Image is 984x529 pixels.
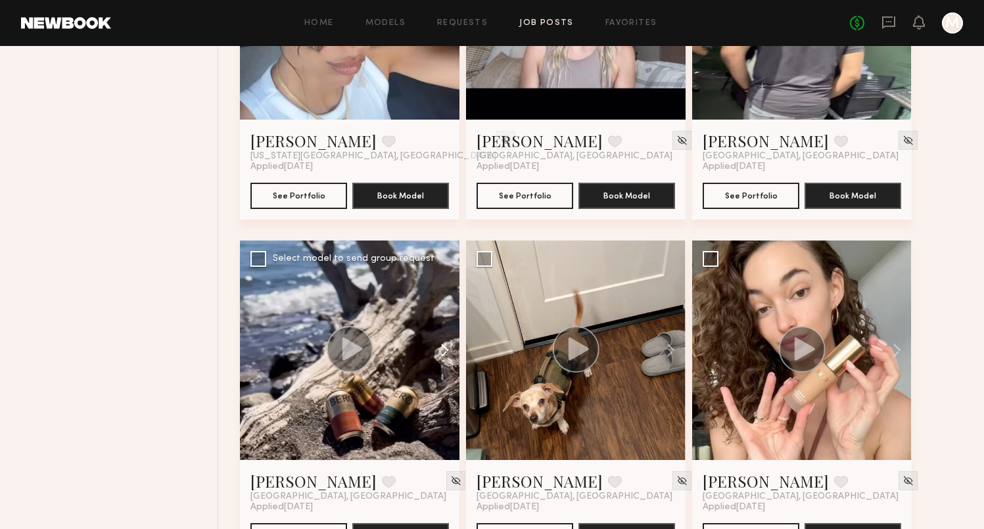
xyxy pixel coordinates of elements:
button: Book Model [805,183,901,209]
div: Applied [DATE] [477,162,675,172]
img: Unhide Model [450,475,461,486]
a: Book Model [805,189,901,200]
span: [GEOGRAPHIC_DATA], [GEOGRAPHIC_DATA] [703,492,899,502]
img: Unhide Model [902,475,914,486]
div: Select model to send group request [273,254,434,264]
span: [GEOGRAPHIC_DATA], [GEOGRAPHIC_DATA] [703,151,899,162]
img: Unhide Model [676,135,688,146]
img: Unhide Model [676,475,688,486]
a: Requests [437,19,488,28]
div: Applied [DATE] [703,502,901,513]
div: Applied [DATE] [250,502,449,513]
div: Applied [DATE] [477,502,675,513]
span: [US_STATE][GEOGRAPHIC_DATA], [GEOGRAPHIC_DATA] [250,151,496,162]
a: Models [365,19,406,28]
a: Job Posts [519,19,574,28]
span: [GEOGRAPHIC_DATA], [GEOGRAPHIC_DATA] [477,492,672,502]
a: Favorites [605,19,657,28]
img: Unhide Model [902,135,914,146]
button: See Portfolio [477,183,573,209]
button: Book Model [578,183,675,209]
a: [PERSON_NAME] [477,471,603,492]
button: Book Model [352,183,449,209]
div: Applied [DATE] [250,162,449,172]
a: Book Model [578,189,675,200]
button: See Portfolio [703,183,799,209]
span: [GEOGRAPHIC_DATA], [GEOGRAPHIC_DATA] [477,151,672,162]
a: M [942,12,963,34]
a: Home [304,19,334,28]
div: Applied [DATE] [703,162,901,172]
span: [GEOGRAPHIC_DATA], [GEOGRAPHIC_DATA] [250,492,446,502]
a: Book Model [352,189,449,200]
a: [PERSON_NAME] [703,471,829,492]
a: [PERSON_NAME] [703,130,829,151]
a: [PERSON_NAME] [477,130,603,151]
a: [PERSON_NAME] [250,471,377,492]
button: See Portfolio [250,183,347,209]
a: [PERSON_NAME] [250,130,377,151]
